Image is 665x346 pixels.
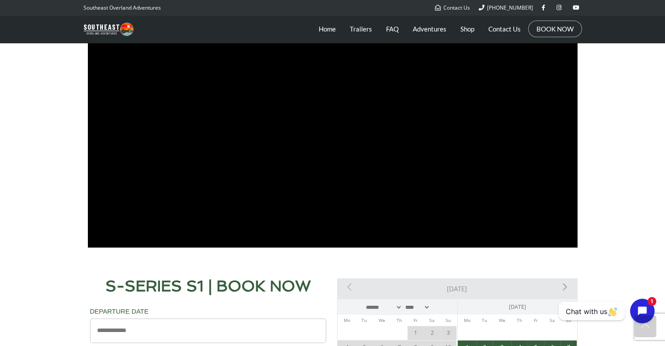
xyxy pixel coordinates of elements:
[407,326,424,340] span: Day in the past
[356,317,372,323] span: Tuesday
[338,317,356,323] span: Monday
[458,299,577,315] div: [DATE]
[373,317,391,323] span: Wednesday
[528,317,543,323] span: Friday
[458,317,477,323] span: Monday
[477,317,492,323] span: Tuesday
[536,24,574,33] a: BOOK NOW
[487,4,533,11] span: [PHONE_NUMBER]
[440,317,456,323] span: Sunday
[479,4,533,11] a: [PHONE_NUMBER]
[440,326,456,340] span: Day in the past
[460,18,474,40] a: Shop
[391,317,407,323] span: Thursday
[88,278,328,294] h2: S-SERIES S1 | BOOK NOW
[350,18,372,40] a: Trailers
[386,18,399,40] a: FAQ
[435,4,470,11] a: Contact Us
[424,326,440,340] span: Day in the past
[493,317,511,323] span: Wednesday
[512,317,527,323] span: Thursday
[90,307,149,316] label: Departure Date
[84,23,133,36] img: Southeast Overland Adventures
[561,317,576,323] span: Sunday
[544,317,560,323] span: Saturday
[413,18,446,40] a: Adventures
[415,278,499,299] a: [DATE]
[407,317,423,323] span: Friday
[424,317,440,323] span: Saturday
[84,2,161,14] p: Southeast Overland Adventures
[488,18,521,40] a: Contact Us
[443,4,470,11] span: Contact Us
[319,18,336,40] a: Home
